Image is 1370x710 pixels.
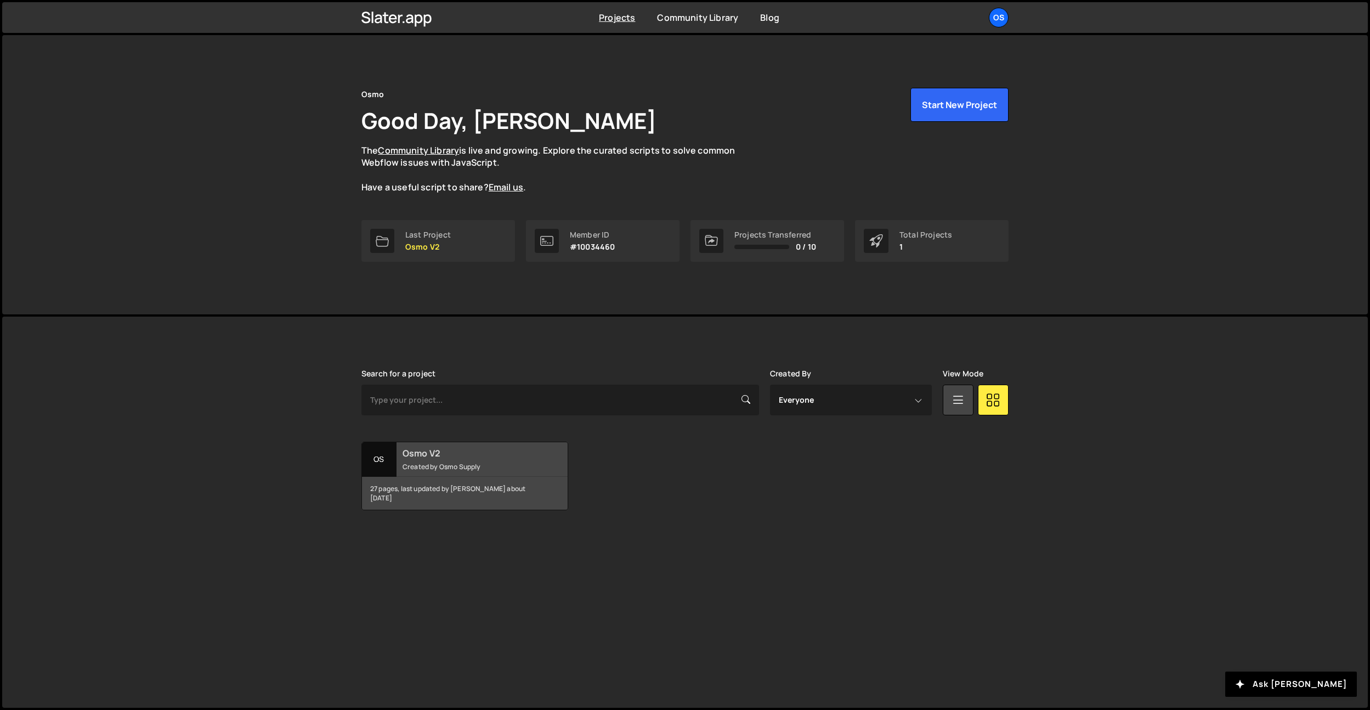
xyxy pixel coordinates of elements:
label: Search for a project [361,369,435,378]
h1: Good Day, [PERSON_NAME] [361,105,656,136]
label: Created By [770,369,812,378]
div: Os [362,442,397,477]
a: Email us [489,181,523,193]
a: Os [989,8,1009,27]
small: Created by Osmo Supply [403,462,535,471]
input: Type your project... [361,385,759,415]
label: View Mode [943,369,983,378]
a: Blog [760,12,779,24]
div: Projects Transferred [734,230,816,239]
button: Ask [PERSON_NAME] [1225,672,1357,697]
p: #10034460 [570,243,615,251]
a: Os Osmo V2 Created by Osmo Supply 27 pages, last updated by [PERSON_NAME] about [DATE] [361,442,568,510]
div: Total Projects [899,230,952,239]
button: Start New Project [910,88,1009,122]
span: 0 / 10 [796,243,816,251]
p: Osmo V2 [405,243,451,251]
div: Member ID [570,230,615,239]
h2: Osmo V2 [403,447,535,459]
div: 27 pages, last updated by [PERSON_NAME] about [DATE] [362,477,568,510]
a: Community Library [657,12,738,24]
p: The is live and growing. Explore the curated scripts to solve common Webflow issues with JavaScri... [361,144,756,194]
p: 1 [899,243,952,251]
a: Last Project Osmo V2 [361,220,515,262]
a: Community Library [378,144,459,156]
div: Osmo [361,88,384,101]
a: Projects [599,12,635,24]
div: Last Project [405,230,451,239]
